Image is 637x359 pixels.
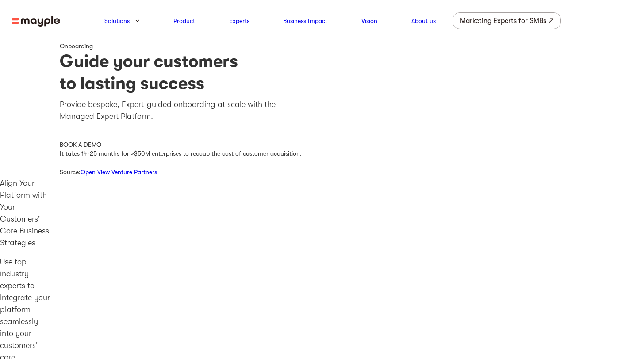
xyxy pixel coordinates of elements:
[453,12,561,29] a: Marketing Experts for SMBs
[60,140,577,149] div: BOOK A DEMO
[135,19,139,22] img: arrow-down
[411,15,436,26] a: About us
[60,42,577,50] div: Onboarding
[60,99,577,122] p: Provide bespoke, Expert-guided onboarding at scale with the Managed Expert Platform.
[229,15,249,26] a: Experts
[104,15,130,26] a: Solutions
[60,50,577,94] h1: Guide your customers to lasting success
[283,15,327,26] a: Business Impact
[361,15,377,26] a: Vision
[173,15,195,26] a: Product
[60,149,577,177] div: It takes 14-25 months for >$50M enterprises to recoup the cost of customer acquisition. Source:
[12,16,60,27] img: mayple-logo
[81,168,157,176] a: Open View Venture Partners
[460,15,546,27] div: Marketing Experts for SMBs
